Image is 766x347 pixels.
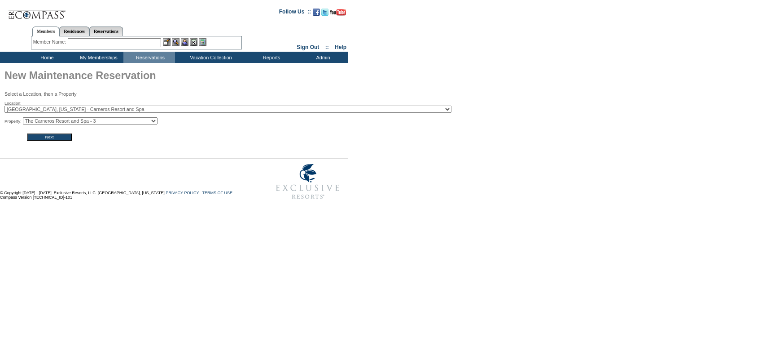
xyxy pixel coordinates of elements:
td: My Memberships [72,52,123,63]
img: View [172,38,179,46]
h1: New Maintenance Reservation [4,67,348,86]
td: Follow Us :: [279,8,311,18]
a: PRIVACY POLICY [166,191,199,195]
td: Admin [296,52,348,63]
td: Vacation Collection [175,52,245,63]
p: Select a Location, then a Property [4,91,348,97]
a: Reservations [89,27,123,36]
input: Next [27,133,72,141]
a: Members [32,27,60,36]
img: Follow us on Twitter [321,9,328,16]
a: Residences [59,27,89,36]
img: Subscribe to our YouTube Channel [330,9,346,16]
td: Reports [245,52,296,63]
a: Become our fan on Facebook [313,11,320,17]
img: Exclusive Resorts [267,159,348,204]
div: Member Name: [33,38,68,46]
img: Compass Home [8,2,66,21]
img: Impersonate [181,38,188,46]
img: b_edit.gif [163,38,171,46]
a: TERMS OF USE [202,191,233,195]
a: Follow us on Twitter [321,11,328,17]
img: Reservations [190,38,197,46]
img: b_calculator.gif [199,38,206,46]
span: Location: [4,101,22,106]
img: Become our fan on Facebook [313,9,320,16]
a: Subscribe to our YouTube Channel [330,11,346,17]
span: :: [325,44,329,50]
a: Sign Out [297,44,319,50]
td: Home [20,52,72,63]
td: Reservations [123,52,175,63]
span: Property: [4,119,22,124]
a: Help [335,44,346,50]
